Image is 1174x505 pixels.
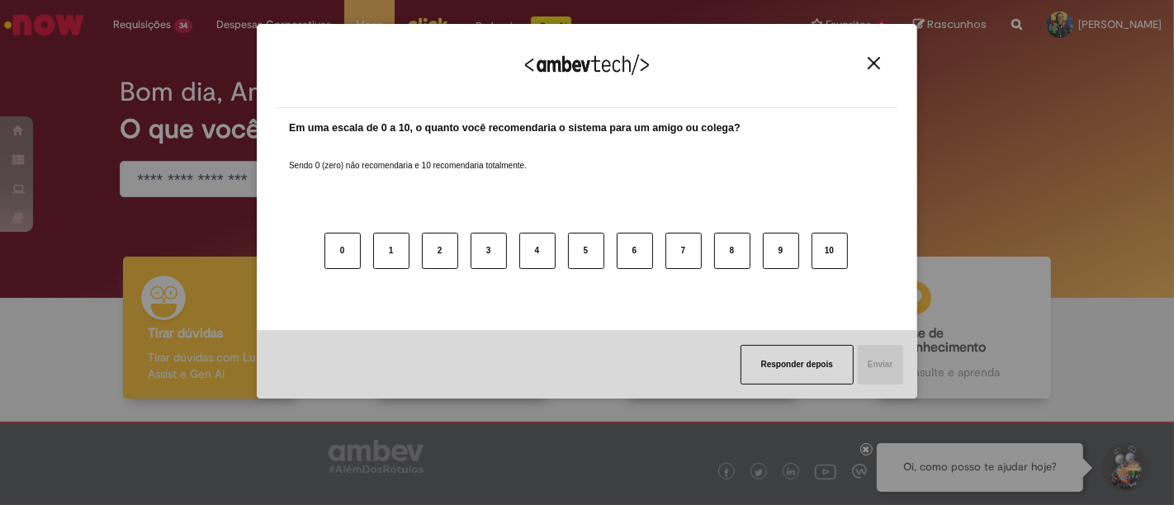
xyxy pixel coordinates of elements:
[373,233,409,269] button: 1
[525,54,649,75] img: Logo Ambevtech
[763,233,799,269] button: 9
[471,233,507,269] button: 3
[741,345,854,385] button: Responder depois
[868,57,880,69] img: Close
[324,233,361,269] button: 0
[863,56,885,70] button: Close
[714,233,750,269] button: 8
[617,233,653,269] button: 6
[289,120,741,136] label: Em uma escala de 0 a 10, o quanto você recomendaria o sistema para um amigo ou colega?
[568,233,604,269] button: 5
[519,233,556,269] button: 4
[422,233,458,269] button: 2
[289,140,527,172] label: Sendo 0 (zero) não recomendaria e 10 recomendaria totalmente.
[812,233,848,269] button: 10
[665,233,702,269] button: 7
